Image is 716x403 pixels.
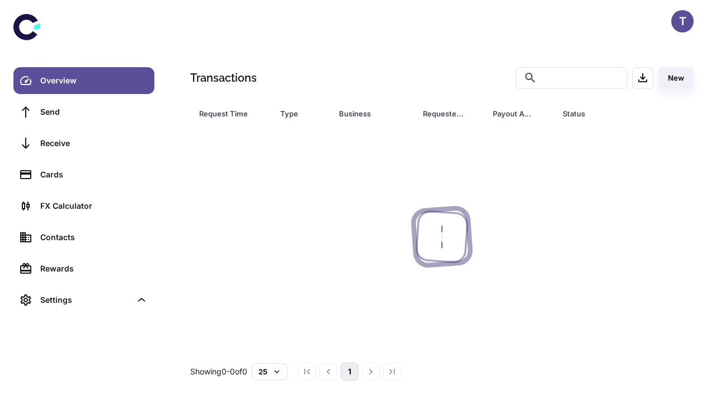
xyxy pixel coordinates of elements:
div: Receive [40,137,148,149]
p: Showing 0-0 of 0 [190,365,247,378]
button: T [671,10,694,32]
a: Overview [13,67,154,94]
div: Requested Amount [423,106,465,121]
span: Request Time [199,106,267,121]
a: Contacts [13,224,154,251]
a: Cards [13,161,154,188]
a: Send [13,99,154,125]
div: Settings [40,294,131,306]
div: Settings [13,287,154,313]
div: Rewards [40,263,148,275]
a: FX Calculator [13,193,154,219]
div: Request Time [199,106,252,121]
button: page 1 [341,363,359,381]
nav: pagination navigation [296,363,403,381]
a: Rewards [13,255,154,282]
div: Cards [40,168,148,181]
span: Type [280,106,326,121]
div: Send [40,106,148,118]
button: 25 [252,363,288,380]
button: New [658,67,694,89]
div: Payout Amount [493,106,535,121]
div: Overview [40,74,148,87]
div: Contacts [40,231,148,243]
span: Requested Amount [423,106,479,121]
a: Receive [13,130,154,157]
h1: Transactions [190,69,257,86]
div: FX Calculator [40,200,148,212]
span: Payout Amount [493,106,549,121]
div: Type [280,106,311,121]
span: Status [563,106,647,121]
div: Status [563,106,633,121]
